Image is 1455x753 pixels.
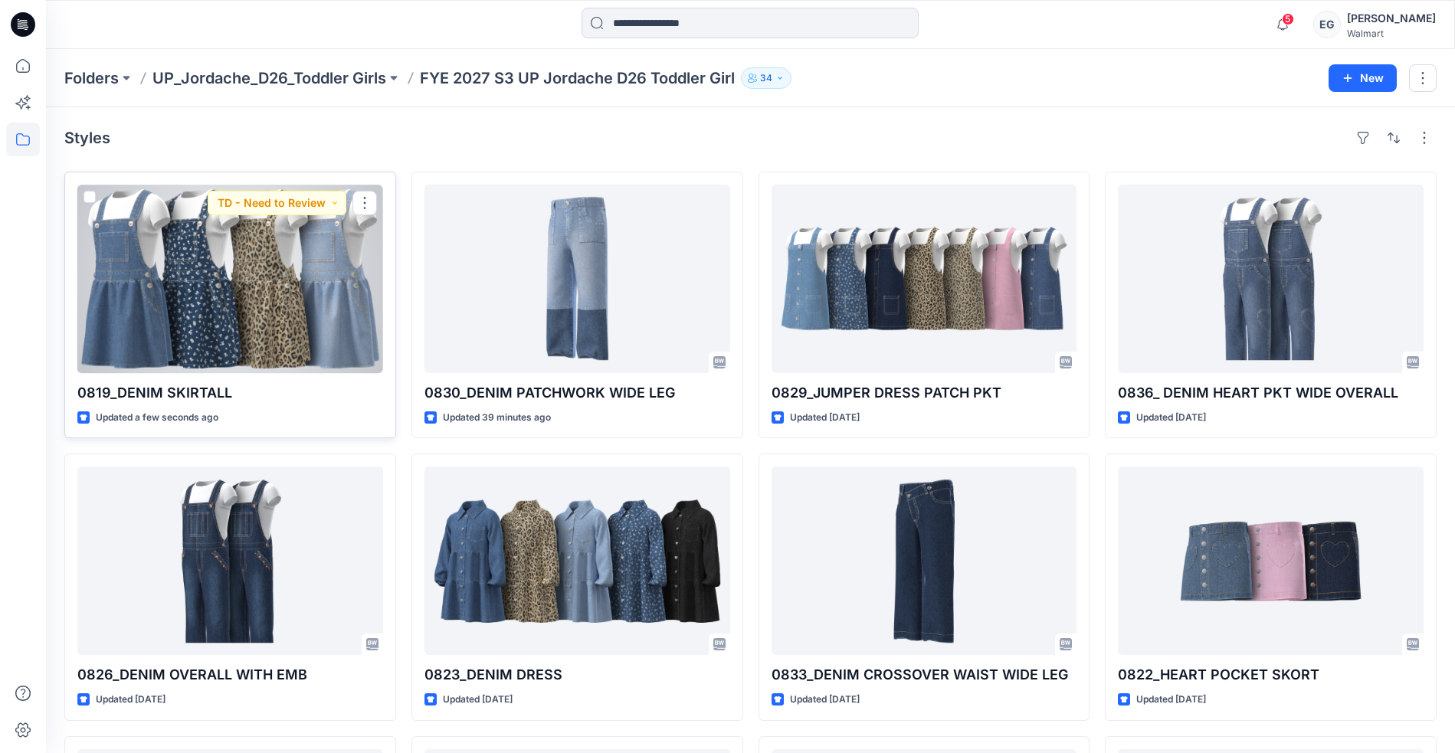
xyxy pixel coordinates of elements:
[772,664,1077,686] p: 0833_DENIM CROSSOVER WAIST WIDE LEG
[443,410,551,426] p: Updated 39 minutes ago
[1136,410,1206,426] p: Updated [DATE]
[1347,9,1436,28] div: [PERSON_NAME]
[152,67,386,89] a: UP_Jordache_D26_Toddler Girls
[424,467,730,655] a: 0823_DENIM DRESS
[77,664,383,686] p: 0826_DENIM OVERALL WITH EMB
[1347,28,1436,39] div: Walmart
[790,692,860,708] p: Updated [DATE]
[424,664,730,686] p: 0823_DENIM DRESS
[1136,692,1206,708] p: Updated [DATE]
[77,185,383,373] a: 0819_DENIM SKIRTALL
[790,410,860,426] p: Updated [DATE]
[1282,13,1294,25] span: 5
[741,67,791,89] button: 34
[1118,664,1424,686] p: 0822_HEART POCKET SKORT
[424,185,730,373] a: 0830_DENIM PATCHWORK WIDE LEG
[64,67,119,89] a: Folders
[64,129,110,147] h4: Styles
[420,67,735,89] p: FYE 2027 S3 UP Jordache D26 Toddler Girl
[772,185,1077,373] a: 0829_JUMPER DRESS PATCH PKT
[1118,382,1424,404] p: 0836_ DENIM HEART PKT WIDE OVERALL
[77,467,383,655] a: 0826_DENIM OVERALL WITH EMB
[772,467,1077,655] a: 0833_DENIM CROSSOVER WAIST WIDE LEG
[760,70,772,87] p: 34
[424,382,730,404] p: 0830_DENIM PATCHWORK WIDE LEG
[1329,64,1397,92] button: New
[77,382,383,404] p: 0819_DENIM SKIRTALL
[96,410,218,426] p: Updated a few seconds ago
[1313,11,1341,38] div: EG
[1118,185,1424,373] a: 0836_ DENIM HEART PKT WIDE OVERALL
[772,382,1077,404] p: 0829_JUMPER DRESS PATCH PKT
[443,692,513,708] p: Updated [DATE]
[1118,467,1424,655] a: 0822_HEART POCKET SKORT
[96,692,165,708] p: Updated [DATE]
